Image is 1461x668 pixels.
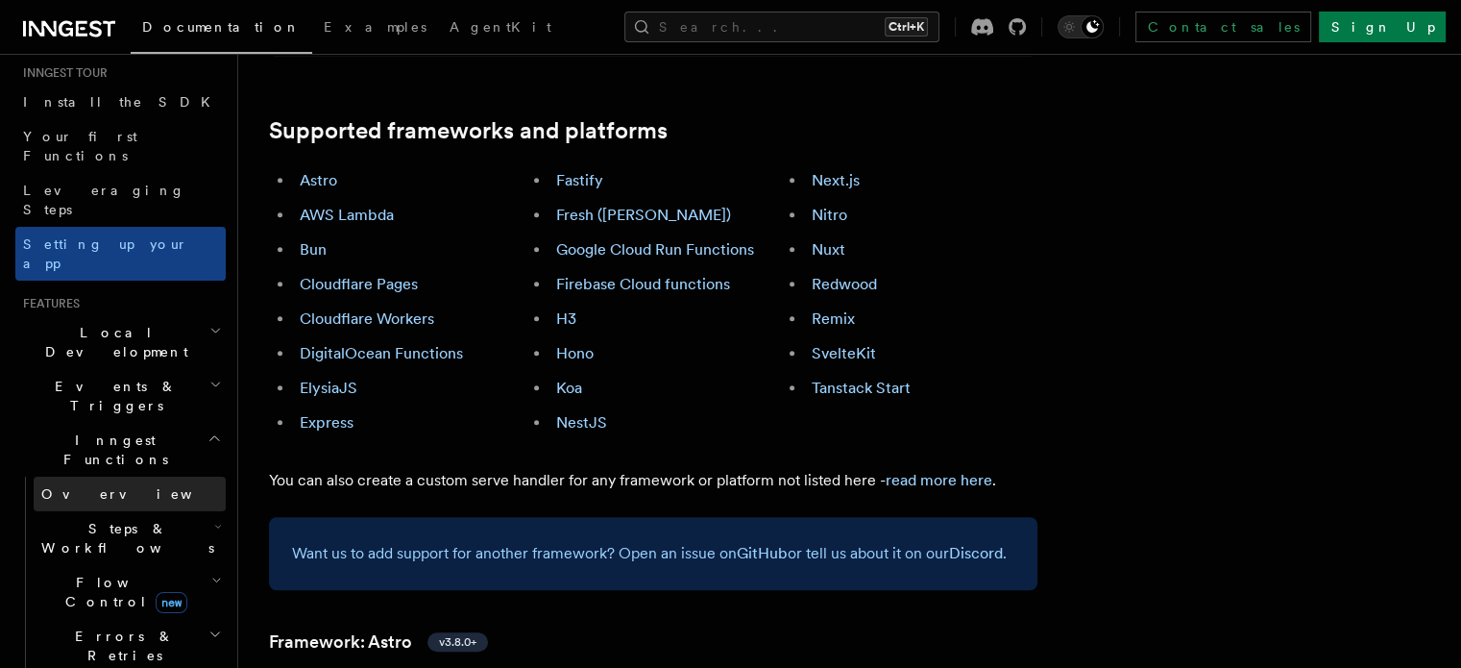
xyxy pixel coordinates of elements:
[812,275,877,293] a: Redwood
[269,117,668,144] a: Supported frameworks and platforms
[15,369,226,423] button: Events & Triggers
[556,240,754,259] a: Google Cloud Run Functions
[34,627,208,665] span: Errors & Retries
[15,423,226,477] button: Inngest Functions
[556,206,731,224] a: Fresh ([PERSON_NAME])
[556,344,594,362] a: Hono
[300,413,353,432] a: Express
[15,296,80,311] span: Features
[15,173,226,227] a: Leveraging Steps
[34,573,211,611] span: Flow Control
[450,19,551,35] span: AgentKit
[1135,12,1311,42] a: Contact sales
[438,6,563,52] a: AgentKit
[300,240,327,259] a: Bun
[300,275,418,293] a: Cloudflare Pages
[556,413,607,432] a: NestJS
[142,19,301,35] span: Documentation
[812,344,876,362] a: SvelteKit
[949,544,1003,562] a: Discord
[812,309,855,328] a: Remix
[15,377,209,415] span: Events & Triggers
[15,315,226,369] button: Local Development
[15,65,108,81] span: Inngest tour
[300,379,357,397] a: ElysiaJS
[41,486,239,502] span: Overview
[23,236,188,271] span: Setting up your app
[15,227,226,281] a: Setting up your app
[886,471,992,489] a: read more here
[439,634,476,650] span: v3.8.0+
[812,171,860,189] a: Next.js
[34,565,226,619] button: Flow Controlnew
[300,206,394,224] a: AWS Lambda
[312,6,438,52] a: Examples
[812,240,845,259] a: Nuxt
[15,323,209,361] span: Local Development
[23,129,137,163] span: Your first Functions
[34,511,226,565] button: Steps & Workflows
[300,171,337,189] a: Astro
[34,519,214,557] span: Steps & Workflows
[15,85,226,119] a: Install the SDK
[556,309,576,328] a: H3
[737,544,788,562] a: GitHub
[300,309,434,328] a: Cloudflare Workers
[556,171,603,189] a: Fastify
[269,629,488,656] a: Framework: Astrov3.8.0+
[1319,12,1446,42] a: Sign Up
[324,19,426,35] span: Examples
[292,540,1014,567] p: Want us to add support for another framework? Open an issue on or tell us about it on our .
[23,94,222,110] span: Install the SDK
[812,206,847,224] a: Nitro
[885,17,928,37] kbd: Ctrl+K
[1058,15,1104,38] button: Toggle dark mode
[269,467,1037,494] p: You can also create a custom serve handler for any framework or platform not listed here - .
[34,477,226,511] a: Overview
[624,12,939,42] button: Search...Ctrl+K
[300,344,463,362] a: DigitalOcean Functions
[556,379,582,397] a: Koa
[812,379,911,397] a: Tanstack Start
[23,183,185,217] span: Leveraging Steps
[15,431,207,469] span: Inngest Functions
[15,119,226,173] a: Your first Functions
[131,6,312,54] a: Documentation
[156,592,187,613] span: new
[556,275,730,293] a: Firebase Cloud functions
